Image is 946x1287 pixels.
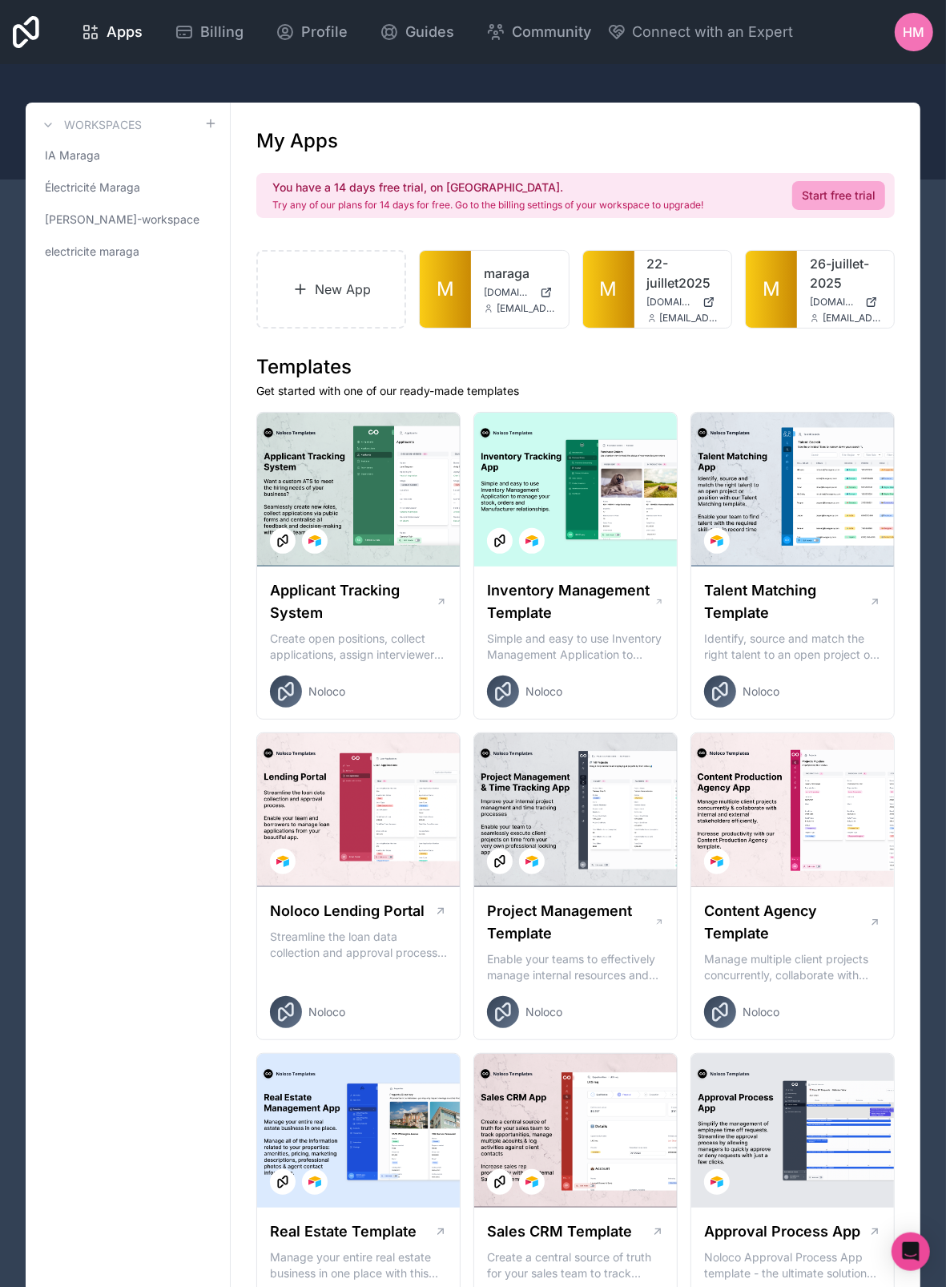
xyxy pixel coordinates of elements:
h1: Inventory Management Template [487,579,654,624]
a: IA Maraga [38,141,217,170]
p: Try any of our plans for 14 days for free. Go to the billing settings of your workspace to upgrade! [272,199,703,212]
span: [EMAIL_ADDRESS][DOMAIN_NAME] [823,312,881,325]
a: Guides [367,14,467,50]
p: Identify, source and match the right talent to an open project or position with our Talent Matchi... [704,631,881,663]
span: Noloco [308,684,345,700]
a: Électricité Maraga [38,173,217,202]
a: 22-juillet2025 [647,254,719,292]
p: Noloco Approval Process App template - the ultimate solution for managing your employee's time of... [704,1249,881,1281]
a: [DOMAIN_NAME] [810,296,881,309]
a: Profile [263,14,360,50]
a: M [746,251,797,328]
h1: Project Management Template [487,900,654,945]
span: [EMAIL_ADDRESS][DOMAIN_NAME] [497,302,555,315]
span: Apps [107,21,143,43]
h1: Noloco Lending Portal [270,900,425,922]
span: [DOMAIN_NAME] [810,296,859,309]
img: Airtable Logo [276,855,289,868]
a: M [583,251,634,328]
span: Noloco [525,1004,562,1020]
button: Connect with an Expert [607,21,794,43]
span: Noloco [743,1004,779,1020]
h1: My Apps [256,128,338,154]
span: HM [904,22,925,42]
span: M [600,276,618,302]
span: IA Maraga [45,147,100,163]
a: M [420,251,471,328]
h1: Templates [256,354,895,380]
span: Guides [405,21,454,43]
span: M [763,276,780,302]
span: Électricité Maraga [45,180,140,196]
a: electricite maraga [38,237,217,266]
p: Streamline the loan data collection and approval process with our Lending Portal template. [270,929,447,961]
p: Get started with one of our ready-made templates [256,383,895,399]
a: [DOMAIN_NAME] [484,286,555,299]
h2: You have a 14 days free trial, on [GEOGRAPHIC_DATA]. [272,180,703,196]
a: [DOMAIN_NAME] [647,296,719,309]
a: [PERSON_NAME]-workspace [38,205,217,234]
span: [EMAIL_ADDRESS][DOMAIN_NAME] [660,312,719,325]
h1: Talent Matching Template [704,579,869,624]
span: [DOMAIN_NAME] [647,296,696,309]
a: Community [473,14,604,50]
span: Connect with an Expert [633,21,794,43]
h3: Workspaces [64,117,142,133]
h1: Real Estate Template [270,1220,417,1243]
div: Open Intercom Messenger [892,1233,930,1271]
h1: Content Agency Template [704,900,869,945]
a: Apps [68,14,155,50]
img: Airtable Logo [711,855,723,868]
span: Noloco [525,684,562,700]
img: Airtable Logo [711,535,723,547]
span: M [437,276,454,302]
span: [PERSON_NAME]-workspace [45,212,199,228]
a: Billing [162,14,256,50]
span: Noloco [743,684,779,700]
img: Airtable Logo [308,535,321,547]
p: Simple and easy to use Inventory Management Application to manage your stock, orders and Manufact... [487,631,664,663]
span: Noloco [308,1004,345,1020]
img: Airtable Logo [525,1176,538,1188]
p: Manage your entire real estate business in one place with this comprehensive real estate transact... [270,1249,447,1281]
span: electricite maraga [45,244,139,260]
p: Create a central source of truth for your sales team to track opportunities, manage multiple acco... [487,1249,664,1281]
span: [DOMAIN_NAME] [484,286,533,299]
img: Airtable Logo [525,855,538,868]
span: Community [512,21,591,43]
p: Create open positions, collect applications, assign interviewers, centralise candidate feedback a... [270,631,447,663]
img: Airtable Logo [308,1176,321,1188]
p: Manage multiple client projects concurrently, collaborate with internal and external stakeholders... [704,951,881,983]
img: Airtable Logo [525,535,538,547]
span: Profile [301,21,348,43]
a: maraga [484,264,555,283]
a: Start free trial [792,181,885,210]
h1: Sales CRM Template [487,1220,632,1243]
p: Enable your teams to effectively manage internal resources and execute client projects on time. [487,951,664,983]
a: Workspaces [38,115,142,135]
a: 26-juillet-2025 [810,254,881,292]
a: New App [256,250,406,329]
h1: Approval Process App [704,1220,860,1243]
img: Airtable Logo [711,1176,723,1188]
span: Billing [200,21,244,43]
h1: Applicant Tracking System [270,579,436,624]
